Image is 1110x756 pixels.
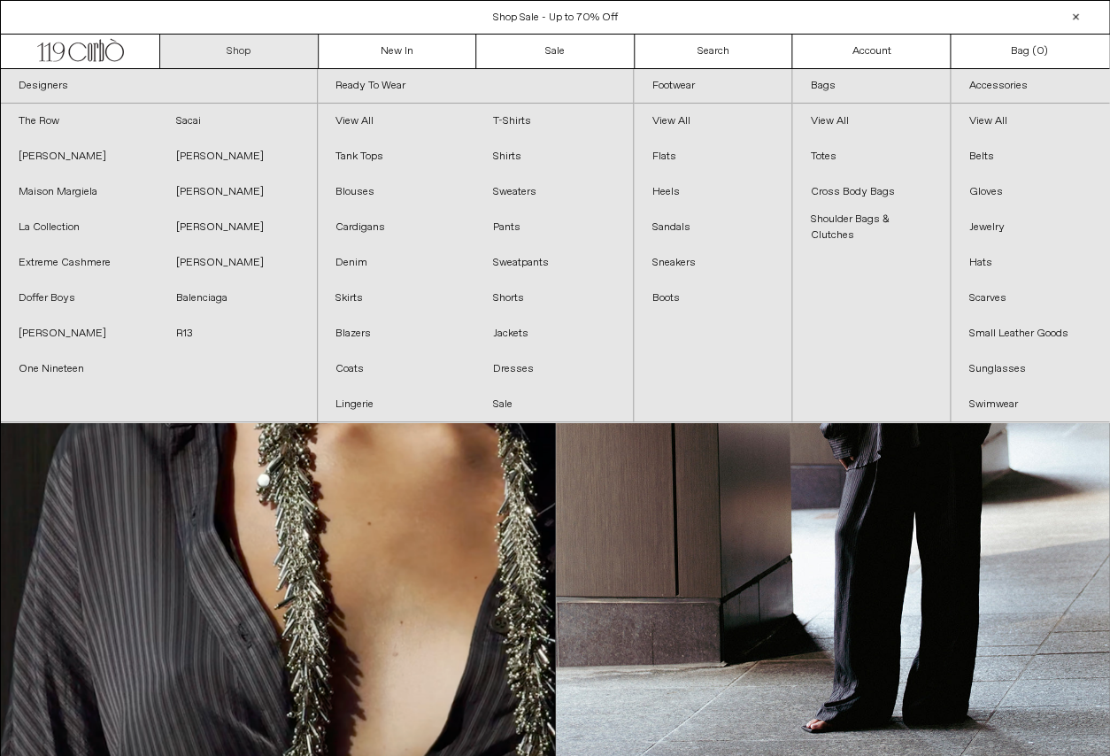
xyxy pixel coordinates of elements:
a: Shop Sale - Up to 70% Off [493,11,618,25]
a: Shoulder Bags & Clutches [792,210,950,245]
a: Jewelry [951,210,1109,245]
a: Sacai [158,104,316,139]
a: View All [318,104,475,139]
span: 0 [1037,44,1044,58]
a: [PERSON_NAME] [158,210,316,245]
a: R13 [158,316,316,351]
a: Shorts [475,281,633,316]
a: La Collection [1,210,158,245]
a: [PERSON_NAME] [158,139,316,174]
a: Account [792,35,951,68]
a: Extreme Cashmere [1,245,158,281]
a: View All [634,104,791,139]
a: Boots [634,281,791,316]
a: Bags [792,69,950,104]
a: [PERSON_NAME] [1,316,158,351]
a: Swimwear [951,387,1109,422]
a: Search [635,35,793,68]
a: Hats [951,245,1109,281]
a: [PERSON_NAME] [158,174,316,210]
a: Sweatpants [475,245,633,281]
a: [PERSON_NAME] [1,139,158,174]
a: T-Shirts [475,104,633,139]
span: ) [1037,43,1048,59]
a: Skirts [318,281,475,316]
a: Heels [634,174,791,210]
a: Blouses [318,174,475,210]
a: Balenciaga [158,281,316,316]
a: [PERSON_NAME] [158,245,316,281]
a: Doffer Boys [1,281,158,316]
a: Blazers [318,316,475,351]
a: Designers [1,69,317,104]
a: Sale [476,35,635,68]
a: Small Leather Goods [951,316,1109,351]
a: Sunglasses [951,351,1109,387]
a: Footwear [634,69,791,104]
a: Sweaters [475,174,633,210]
a: Cross Body Bags [792,174,950,210]
a: Pants [475,210,633,245]
a: Jackets [475,316,633,351]
a: Shirts [475,139,633,174]
a: Shop [160,35,319,68]
a: One Nineteen [1,351,158,387]
a: Sale [475,387,633,422]
a: Gloves [951,174,1109,210]
a: Coats [318,351,475,387]
a: Maison Margiela [1,174,158,210]
a: Lingerie [318,387,475,422]
a: Cardigans [318,210,475,245]
a: Totes [792,139,950,174]
a: Sneakers [634,245,791,281]
a: The Row [1,104,158,139]
a: Accessories [951,69,1109,104]
a: Sandals [634,210,791,245]
a: Scarves [951,281,1109,316]
a: Tank Tops [318,139,475,174]
a: Bag () [951,35,1109,68]
a: New In [319,35,477,68]
a: Dresses [475,351,633,387]
a: Flats [634,139,791,174]
a: Ready To Wear [318,69,634,104]
a: View All [792,104,950,139]
a: View All [951,104,1109,139]
a: Denim [318,245,475,281]
a: Belts [951,139,1109,174]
